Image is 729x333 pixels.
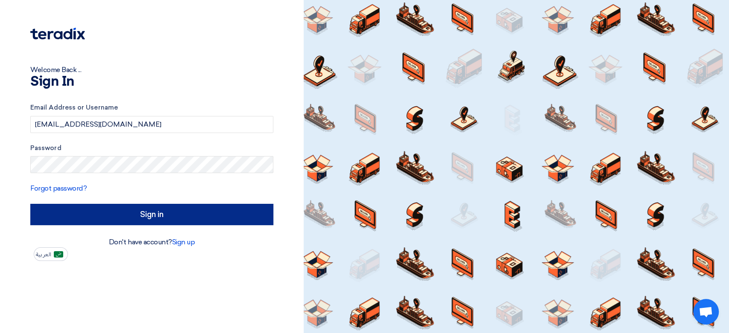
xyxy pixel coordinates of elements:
[30,204,273,225] input: Sign in
[30,116,273,133] input: Enter your business email or username
[36,252,51,258] span: العربية
[30,103,273,113] label: Email Address or Username
[30,28,85,40] img: Teradix logo
[693,299,719,324] a: Open chat
[30,237,273,247] div: Don't have account?
[34,247,68,261] button: العربية
[30,65,273,75] div: Welcome Back ...
[172,238,195,246] a: Sign up
[30,143,273,153] label: Password
[30,75,273,89] h1: Sign In
[54,251,63,258] img: ar-AR.png
[30,184,87,192] a: Forgot password?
